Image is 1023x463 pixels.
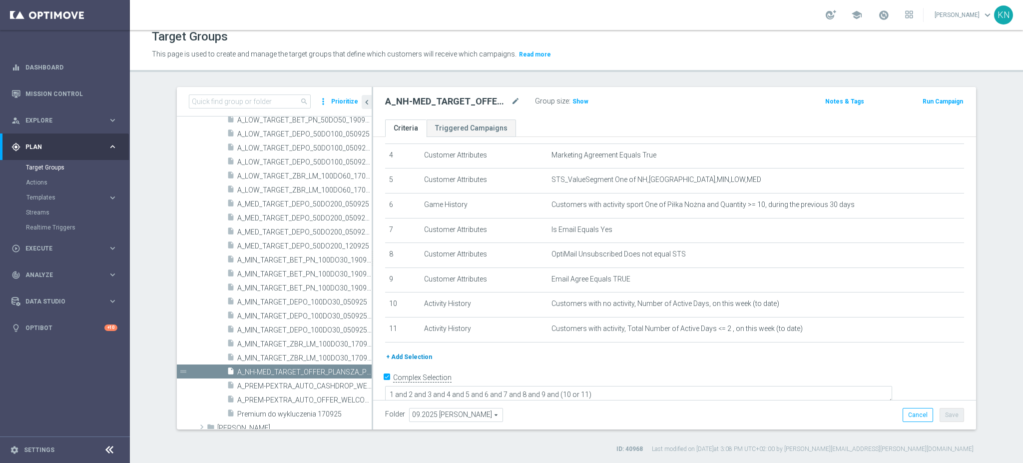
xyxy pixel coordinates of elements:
a: Settings [24,447,54,453]
span: keyboard_arrow_down [982,9,993,20]
div: Execute [11,244,108,253]
span: A_MIN_TARGET_ZBR_LM_100DO30_170925 [237,340,372,348]
td: 5 [385,168,420,193]
i: keyboard_arrow_right [108,296,117,306]
span: Kamil R. [217,424,372,432]
button: person_search Explore keyboard_arrow_right [11,116,118,124]
button: + Add Selection [385,351,433,362]
i: insert_drive_file [227,283,235,294]
td: Customer Attributes [420,243,547,268]
span: A_MED_TARGET_DEPO_50DO200_050925 [237,200,372,208]
div: Mission Control [11,80,117,107]
td: 8 [385,243,420,268]
td: 4 [385,143,420,168]
button: Mission Control [11,90,118,98]
td: Activity History [420,317,547,342]
div: Plan [11,142,108,151]
i: insert_drive_file [227,395,235,406]
span: STS_ValueSegment One of NH,[GEOGRAPHIC_DATA],MIN,LOW,MED [551,175,761,184]
span: Customers with no activity, Number of Active Days, on this week (to date) [551,299,779,308]
div: Target Groups [26,160,129,175]
span: Email Agree Equals TRUE [551,275,630,283]
i: folder [207,423,215,434]
span: A_LOW_TARGET_ZBR_LM_100DO60_170925_PUSH [237,186,372,194]
a: Streams [26,208,104,216]
i: gps_fixed [11,142,20,151]
button: play_circle_outline Execute keyboard_arrow_right [11,244,118,252]
div: Realtime Triggers [26,220,129,235]
td: Game History [420,193,547,218]
td: Activity History [420,292,547,317]
div: Explore [11,116,108,125]
div: KN [994,5,1013,24]
i: insert_drive_file [227,227,235,238]
i: chevron_left [362,97,372,107]
i: insert_drive_file [227,325,235,336]
td: Customer Attributes [420,218,547,243]
span: search [300,97,308,105]
h1: Target Groups [152,29,228,44]
span: Customers with activity, Total Number of Active Days <= 2 , on this week (to date) [551,324,803,333]
button: Cancel [903,408,933,422]
div: Actions [26,175,129,190]
i: insert_drive_file [227,185,235,196]
a: [PERSON_NAME]keyboard_arrow_down [934,7,994,22]
button: lightbulb Optibot +10 [11,324,118,332]
a: Realtime Triggers [26,223,104,231]
i: insert_drive_file [227,367,235,378]
span: A_LOW_TARGET_DEPO_50DO100_050925_SMS [237,158,372,166]
i: insert_drive_file [227,129,235,140]
a: Target Groups [26,163,104,171]
td: Customer Attributes [420,267,547,292]
span: A_MED_TARGET_DEPO_50DO200_050925_SMS [237,228,372,236]
i: insert_drive_file [227,409,235,420]
span: A_LOW_TARGET_ZBR_LM_100DO60_170925 [237,172,372,180]
span: This page is used to create and manage the target groups that define which customers will receive... [152,50,516,58]
i: keyboard_arrow_right [108,115,117,125]
button: equalizer Dashboard [11,63,118,71]
a: Criteria [385,119,427,137]
i: settings [10,445,19,454]
button: Run Campaign [922,96,964,107]
span: A_MIN_TARGET_ZBR_LM_100DO30_170925_PUSH [237,354,372,362]
label: Last modified on [DATE] at 3:08 PM UTC+02:00 by [PERSON_NAME][EMAIL_ADDRESS][PERSON_NAME][DOMAIN_... [652,445,974,453]
label: Complex Selection [393,373,452,382]
button: track_changes Analyze keyboard_arrow_right [11,271,118,279]
button: Templates keyboard_arrow_right [26,193,118,201]
label: Group size [535,97,569,105]
a: Optibot [25,314,104,341]
span: A_NH-MED_TARGET_OFFER_PLANSZA_POLFIN_050925 [237,368,372,376]
a: Mission Control [25,80,117,107]
span: A_MIN_TARGET_DEPO_100DO30_050925_SMS [237,326,372,334]
span: school [851,9,862,20]
i: insert_drive_file [227,199,235,210]
span: Is Email Equals Yes [551,225,612,234]
button: Save [940,408,964,422]
i: keyboard_arrow_right [108,193,117,202]
span: A_LOW_TARGET_DEPO_50DO100_050925_PUSH [237,144,372,152]
button: Prioritize [330,95,360,108]
span: Show [572,98,588,105]
i: insert_drive_file [227,269,235,280]
div: Templates [26,194,108,200]
span: Premium do wykluczenia 170925 [237,410,372,418]
i: insert_drive_file [227,213,235,224]
i: keyboard_arrow_right [108,142,117,151]
span: A_MED_TARGET_DEPO_50DO200_120925 [237,242,372,250]
span: Customers with activity sport One of Piłka Nożna and Quantity >= 10, during the previous 30 days [551,200,855,209]
i: insert_drive_file [227,381,235,392]
span: A_MIN_TARGET_BET_PN_100DO30_190925 [237,256,372,264]
td: 6 [385,193,420,218]
div: Templates [26,190,129,205]
td: Customer Attributes [420,143,547,168]
span: OptiMail Unsubscribed Does not equal STS [551,250,686,258]
input: Quick find group or folder [189,94,311,108]
span: Data Studio [25,298,108,304]
label: ID: 40968 [616,445,643,453]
